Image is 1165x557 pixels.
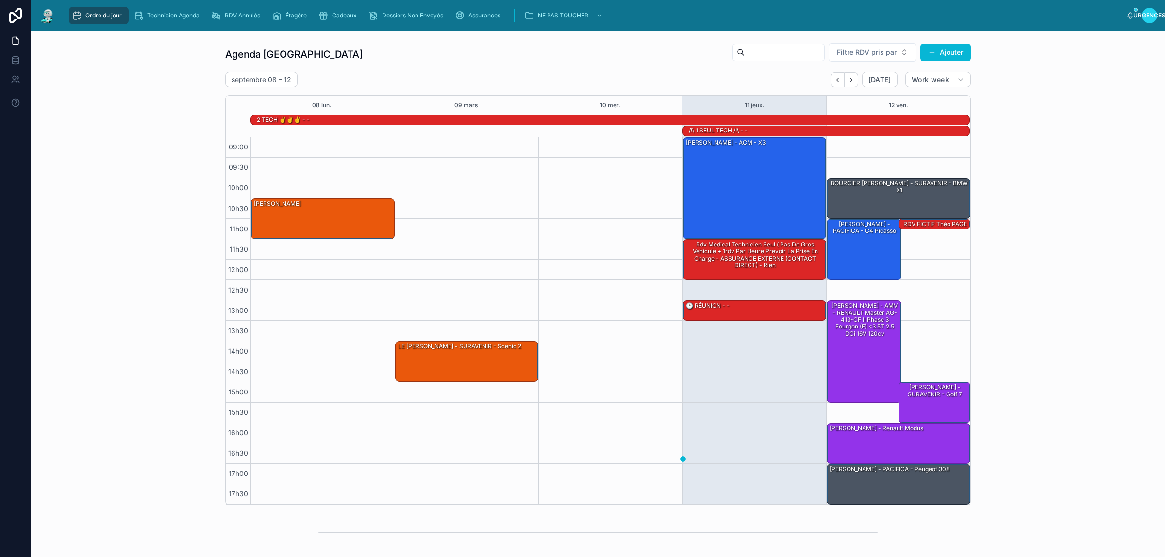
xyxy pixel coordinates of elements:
button: 11 jeux. [745,96,765,115]
a: Cadeaux [316,7,364,24]
div: [PERSON_NAME] [253,199,302,208]
font: 14h00 [228,347,248,355]
button: 08 lun. [312,96,332,115]
button: [DATE] [862,72,898,87]
div: [PERSON_NAME] - ACM - X3 [685,138,766,147]
div: [PERSON_NAME] - PACIFICA - C4 picasso [827,219,901,279]
font: Dossiers Non Envoyés [382,12,443,19]
div: 2 TECH ✌️✌️✌️ - - [256,115,311,125]
h2: septembre 08 – 12 [232,75,291,84]
div: [PERSON_NAME] - Renault modus [827,424,970,463]
font: 10 mer. [600,101,620,109]
font: Technicien Agenda [147,12,200,19]
a: RDV Annulés [208,7,267,24]
a: Étagère [269,7,314,24]
font: Cadeaux [332,12,357,19]
a: NE PAS TOUCHER [521,7,608,24]
div: [PERSON_NAME] - AMV - RENAULT Master AG-413-CF II Phase 3 Fourgon (F) <3.5T 2.5 dCi 16V 120cv [827,301,901,402]
font: 17h30 [229,490,248,498]
button: Ajouter [920,44,971,61]
div: BOURCIER [PERSON_NAME] - SURAVENIR - BMW X1 [829,179,969,195]
div: [PERSON_NAME] - Renault modus [829,424,924,433]
a: Technicien Agenda [131,7,206,24]
font: Ajouter [940,48,963,56]
div: RDV FICTIF Théo PAGE - AXA - ford mustang [899,219,970,229]
font: 11 jeux. [745,101,765,109]
font: 11h00 [230,225,248,233]
div: BOURCIER [PERSON_NAME] - SURAVENIR - BMW X1 [827,179,970,218]
font: 12h00 [228,265,248,274]
div: [PERSON_NAME] - PACIFICA - Peugeot 308 [827,464,970,504]
font: 12h30 [228,286,248,294]
button: Bouton de sélection [829,43,916,62]
a: Dossiers Non Envoyés [366,7,450,24]
div: [PERSON_NAME] - ACM - X3 [683,138,826,239]
font: 16h30 [228,449,248,457]
font: 11h30 [230,245,248,253]
button: Work week [905,72,971,87]
div: rdv medical technicien seul ( pas de gros vehicule + 1rdv par heure prevoir la prise en charge - ... [685,240,826,270]
font: 15h00 [229,388,248,396]
div: [PERSON_NAME] - PACIFICA - Peugeot 308 [829,465,950,474]
button: 09 mars [454,96,478,115]
font: Assurances [468,12,500,19]
button: Back [831,72,845,87]
div: 🕒 RÉUNION - - [683,301,826,320]
span: [DATE] [868,75,891,84]
font: 09:30 [229,163,248,171]
button: 10 mer. [600,96,620,115]
font: 09:00 [229,143,248,151]
font: 16h00 [228,428,248,437]
div: contenu déroulant [64,5,1126,26]
font: NE PAS TOUCHER [538,12,588,19]
a: Assurances [452,7,507,24]
div: [PERSON_NAME] - AMV - RENAULT Master AG-413-CF II Phase 3 Fourgon (F) <3.5T 2.5 dCi 16V 120cv [829,301,900,338]
div: [PERSON_NAME] - SURAVENIR - Golf 7 [899,382,970,422]
div: 2 TECH ✌️✌️✌️ - - [256,115,311,124]
font: 14h30 [228,367,248,376]
font: Agenda [GEOGRAPHIC_DATA] [225,49,363,60]
span: Work week [912,75,949,84]
div: LE [PERSON_NAME] - SURAVENIR - Scenic 2 [396,342,538,381]
div: [PERSON_NAME] - PACIFICA - C4 picasso [829,220,900,236]
div: [PERSON_NAME] - SURAVENIR - Golf 7 [900,383,969,399]
font: 10h00 [228,183,248,192]
font: 08 lun. [312,101,332,109]
font: 10h30 [228,204,248,213]
button: 12 ven. [889,96,908,115]
div: 🕒 RÉUNION - - [685,301,731,310]
div: LE [PERSON_NAME] - SURAVENIR - Scenic 2 [397,342,522,351]
font: Filtre RDV pris par [837,48,897,56]
div: rdv medical technicien seul ( pas de gros vehicule + 1rdv par heure prevoir la prise en charge - ... [683,240,826,279]
a: Ordre du jour [69,7,129,24]
font: 12 ven. [889,101,908,109]
font: 13h30 [228,327,248,335]
button: Next [845,72,858,87]
font: 13h00 [228,306,248,314]
font: Étagère [285,12,307,19]
div: RDV FICTIF Théo PAGE - AXA - ford mustang [900,220,969,236]
font: RDV Annulés [225,12,260,19]
div: /!\ 1 SEUL TECH /!\ - - [688,126,749,135]
font: 15h30 [229,408,248,416]
font: Ordre du jour [85,12,122,19]
div: [PERSON_NAME] [251,199,394,239]
font: 17h00 [229,469,248,477]
img: Logo de l'application [39,8,56,23]
font: 09 mars [454,101,478,109]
